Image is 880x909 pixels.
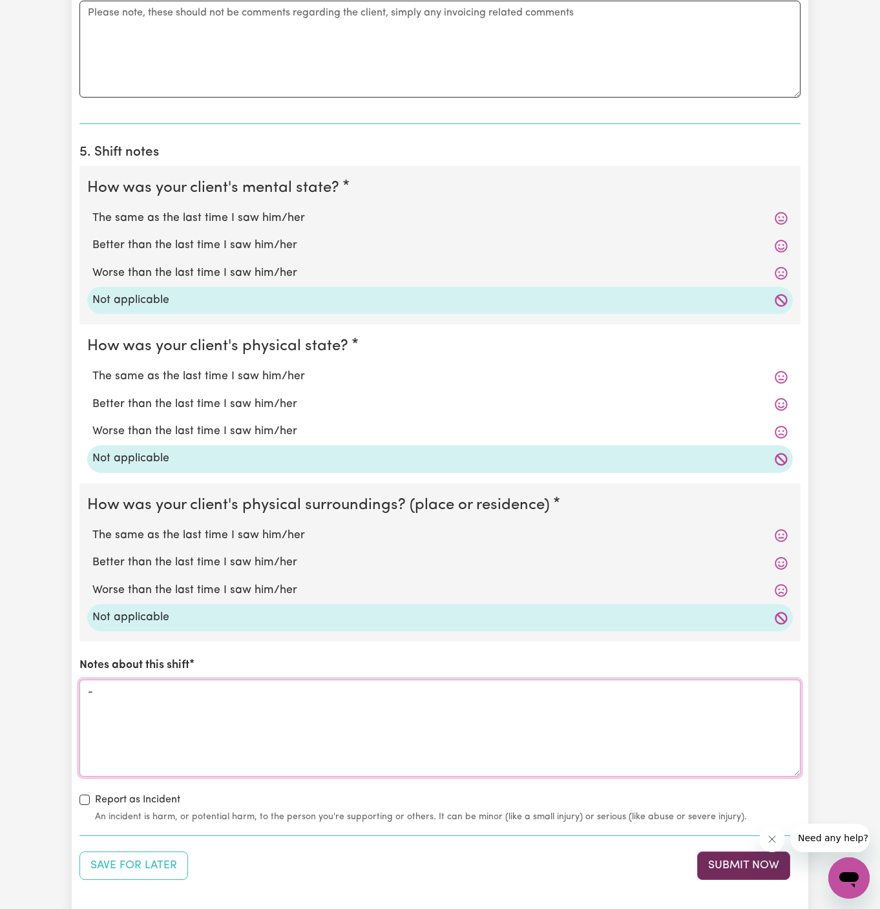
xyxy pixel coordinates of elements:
[828,857,870,899] iframe: Button to launch messaging window
[92,292,788,309] label: Not applicable
[697,852,790,880] button: Submit your job report
[92,368,788,385] label: The same as the last time I saw him/her
[79,145,801,161] h2: 5. Shift notes
[92,582,788,599] label: Worse than the last time I saw him/her
[87,494,555,517] legend: How was your client's physical surroundings? (place or residence)
[92,396,788,413] label: Better than the last time I saw him/her
[92,609,788,626] label: Not applicable
[79,657,189,674] label: Notes about this shift
[759,826,785,852] iframe: Close message
[92,265,788,282] label: Worse than the last time I saw him/her
[95,792,180,808] label: Report as Incident
[790,824,870,852] iframe: Message from company
[87,335,353,358] legend: How was your client's physical state?
[92,423,788,440] label: Worse than the last time I saw him/her
[79,680,801,777] textarea: -
[92,210,788,227] label: The same as the last time I saw him/her
[95,810,801,824] small: An incident is harm, or potential harm, to the person you're supporting or others. It can be mino...
[79,852,188,880] button: Save your job report
[92,237,788,254] label: Better than the last time I saw him/her
[92,554,788,571] label: Better than the last time I saw him/her
[87,176,344,200] legend: How was your client's mental state?
[92,527,788,544] label: The same as the last time I saw him/her
[92,450,788,467] label: Not applicable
